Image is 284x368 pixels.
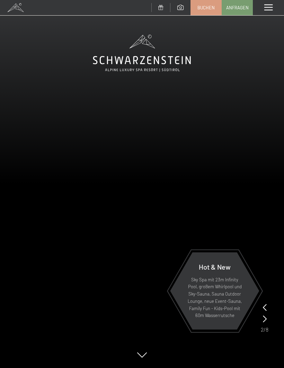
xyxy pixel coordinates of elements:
a: Buchen [191,0,221,15]
a: Anfragen [222,0,252,15]
span: Anfragen [226,5,249,11]
a: Hot & New Sky Spa mit 23m Infinity Pool, großem Whirlpool und Sky-Sauna, Sauna Outdoor Lounge, ne... [170,252,260,330]
span: Buchen [197,5,215,11]
span: / [264,326,266,333]
span: Hot & New [199,263,231,271]
span: 8 [266,326,268,333]
span: 2 [261,326,264,333]
p: Sky Spa mit 23m Infinity Pool, großem Whirlpool und Sky-Sauna, Sauna Outdoor Lounge, neue Event-S... [187,276,242,319]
